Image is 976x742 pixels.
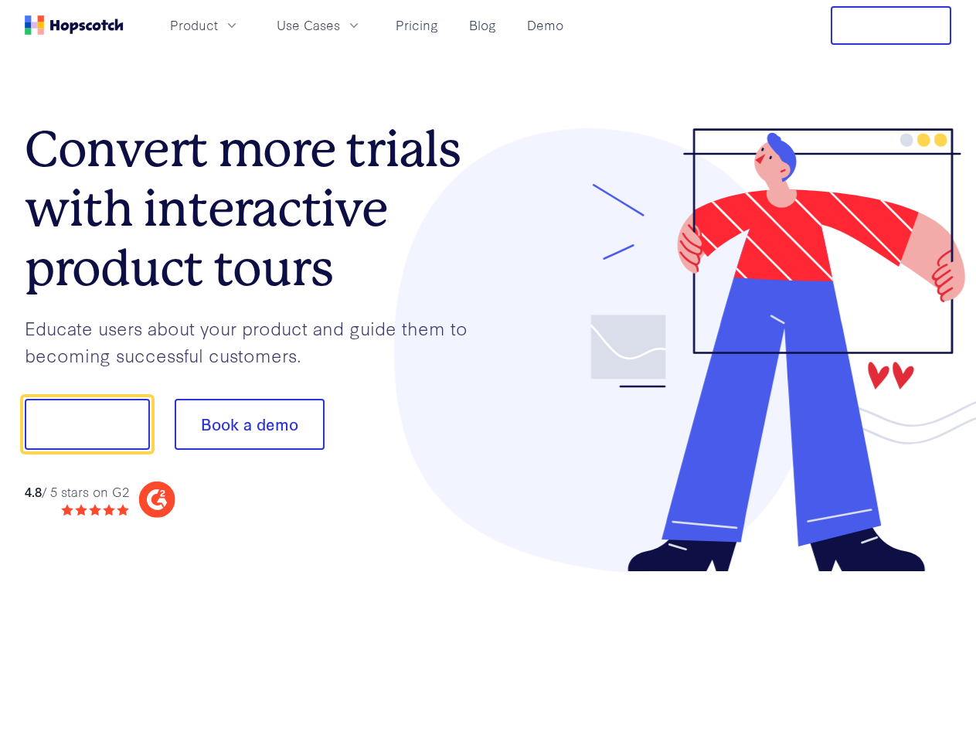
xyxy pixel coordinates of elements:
a: Blog [463,12,502,38]
p: Educate users about your product and guide them to becoming successful customers. [25,315,488,368]
h1: Convert more trials with interactive product tours [25,120,488,298]
span: Product [170,15,218,35]
a: Demo [521,12,570,38]
strong: 4.8 [25,482,42,500]
button: Use Cases [267,12,371,38]
a: Home [25,15,124,35]
a: Pricing [389,12,444,38]
button: Show me! [25,399,150,450]
button: Product [161,12,249,38]
button: Free Trial [831,6,951,45]
div: / 5 stars on G2 [25,482,129,502]
span: Use Cases [277,15,340,35]
button: Book a demo [175,399,325,450]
